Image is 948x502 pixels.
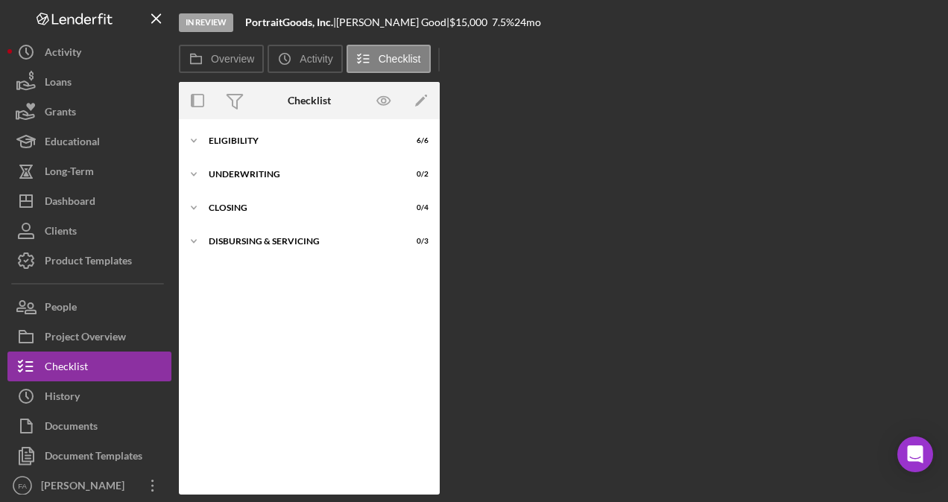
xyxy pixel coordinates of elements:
[245,16,333,28] b: PortraitGoods, Inc.
[45,216,77,250] div: Clients
[7,292,171,322] button: People
[347,45,431,73] button: Checklist
[45,322,126,355] div: Project Overview
[7,381,171,411] button: History
[7,441,171,471] button: Document Templates
[897,436,933,472] div: Open Intercom Messenger
[402,136,429,145] div: 6 / 6
[7,67,171,97] button: Loans
[288,95,331,107] div: Checklist
[449,16,487,28] span: $15,000
[402,170,429,179] div: 0 / 2
[492,16,514,28] div: 7.5 %
[45,186,95,220] div: Dashboard
[7,97,171,127] button: Grants
[45,246,132,279] div: Product Templates
[245,16,336,28] div: |
[209,136,391,145] div: Eligibility
[336,16,449,28] div: [PERSON_NAME] Good |
[514,16,541,28] div: 24 mo
[300,53,332,65] label: Activity
[7,471,171,501] button: FA[PERSON_NAME]
[45,97,76,130] div: Grants
[402,203,429,212] div: 0 / 4
[7,352,171,381] button: Checklist
[45,156,94,190] div: Long-Term
[7,216,171,246] button: Clients
[7,156,171,186] button: Long-Term
[45,292,77,325] div: People
[45,411,98,445] div: Documents
[7,127,171,156] button: Educational
[45,67,72,101] div: Loans
[7,322,171,352] button: Project Overview
[268,45,342,73] button: Activity
[45,441,142,474] div: Document Templates
[7,37,171,67] button: Activity
[179,45,264,73] button: Overview
[211,53,254,65] label: Overview
[7,246,171,276] button: Product Templates
[209,203,391,212] div: Closing
[45,352,88,385] div: Checklist
[379,53,421,65] label: Checklist
[7,186,171,216] button: Dashboard
[45,37,81,71] div: Activity
[209,237,391,246] div: Disbursing & Servicing
[402,237,429,246] div: 0 / 3
[45,381,80,415] div: History
[18,482,27,490] text: FA
[7,411,171,441] button: Documents
[209,170,391,179] div: Underwriting
[179,13,233,32] div: In Review
[45,127,100,160] div: Educational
